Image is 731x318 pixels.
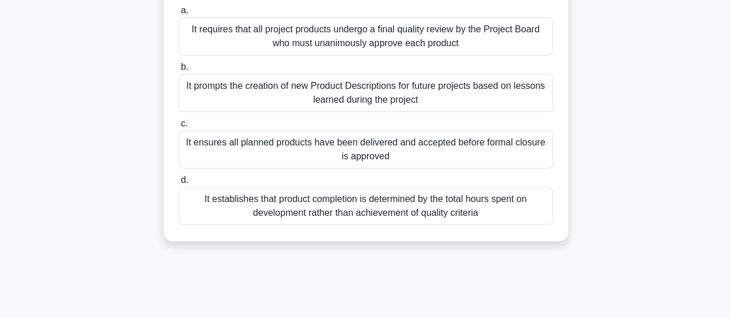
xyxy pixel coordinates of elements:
[181,62,188,72] span: b.
[179,74,553,112] div: It prompts the creation of new Product Descriptions for future projects based on lessons learned ...
[179,130,553,169] div: It ensures all planned products have been delivered and accepted before formal closure is approved
[181,118,188,128] span: c.
[179,17,553,55] div: It requires that all project products undergo a final quality review by the Project Board who mus...
[179,187,553,225] div: It establishes that product completion is determined by the total hours spent on development rath...
[181,5,188,15] span: a.
[181,175,188,185] span: d.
